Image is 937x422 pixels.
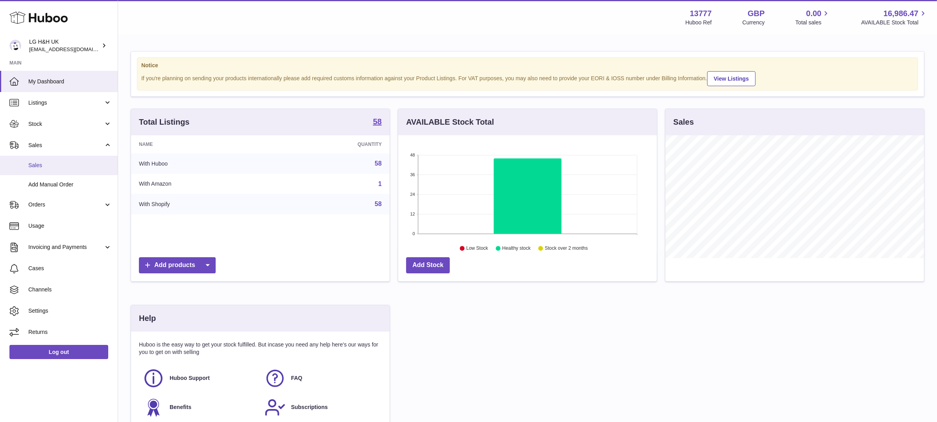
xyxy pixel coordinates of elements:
span: [EMAIL_ADDRESS][DOMAIN_NAME] [29,46,116,52]
span: FAQ [291,374,303,382]
span: Returns [28,328,112,336]
text: Stock over 2 months [545,246,588,251]
h3: Sales [673,117,694,127]
span: Total sales [795,19,830,26]
strong: 13777 [690,8,712,19]
span: 0.00 [806,8,822,19]
th: Quantity [273,135,390,153]
a: 58 [375,160,382,167]
a: Add products [139,257,216,273]
th: Name [131,135,273,153]
span: Cases [28,265,112,272]
span: 16,986.47 [883,8,919,19]
a: Subscriptions [264,397,378,418]
span: Sales [28,162,112,169]
div: If you're planning on sending your products internationally please add required customs informati... [141,70,914,86]
h3: Help [139,313,156,324]
div: Currency [743,19,765,26]
span: My Dashboard [28,78,112,85]
span: Orders [28,201,103,208]
text: Healthy stock [502,246,531,251]
a: Add Stock [406,257,450,273]
text: 12 [410,212,415,216]
div: Huboo Ref [686,19,712,26]
span: Channels [28,286,112,293]
text: 0 [412,231,415,236]
strong: 58 [373,118,382,125]
a: Log out [9,345,108,359]
span: Listings [28,99,103,107]
h3: AVAILABLE Stock Total [406,117,494,127]
span: Usage [28,222,112,230]
a: 58 [373,118,382,127]
span: Subscriptions [291,404,328,411]
a: 1 [378,181,382,187]
a: Huboo Support [143,368,257,389]
a: 58 [375,201,382,207]
text: 48 [410,153,415,157]
text: 36 [410,172,415,177]
td: With Huboo [131,153,273,174]
img: veechen@lghnh.co.uk [9,40,21,52]
span: Benefits [170,404,191,411]
span: Sales [28,142,103,149]
a: View Listings [707,71,756,86]
td: With Amazon [131,174,273,194]
span: AVAILABLE Stock Total [861,19,928,26]
a: Benefits [143,397,257,418]
a: 0.00 Total sales [795,8,830,26]
strong: GBP [748,8,765,19]
span: Stock [28,120,103,128]
a: FAQ [264,368,378,389]
h3: Total Listings [139,117,190,127]
text: Low Stock [466,246,488,251]
a: 16,986.47 AVAILABLE Stock Total [861,8,928,26]
div: LG H&H UK [29,38,100,53]
span: Add Manual Order [28,181,112,188]
span: Settings [28,307,112,315]
strong: Notice [141,62,914,69]
span: Invoicing and Payments [28,243,103,251]
text: 24 [410,192,415,197]
span: Huboo Support [170,374,210,382]
p: Huboo is the easy way to get your stock fulfilled. But incase you need any help here's our ways f... [139,341,382,356]
td: With Shopify [131,194,273,214]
